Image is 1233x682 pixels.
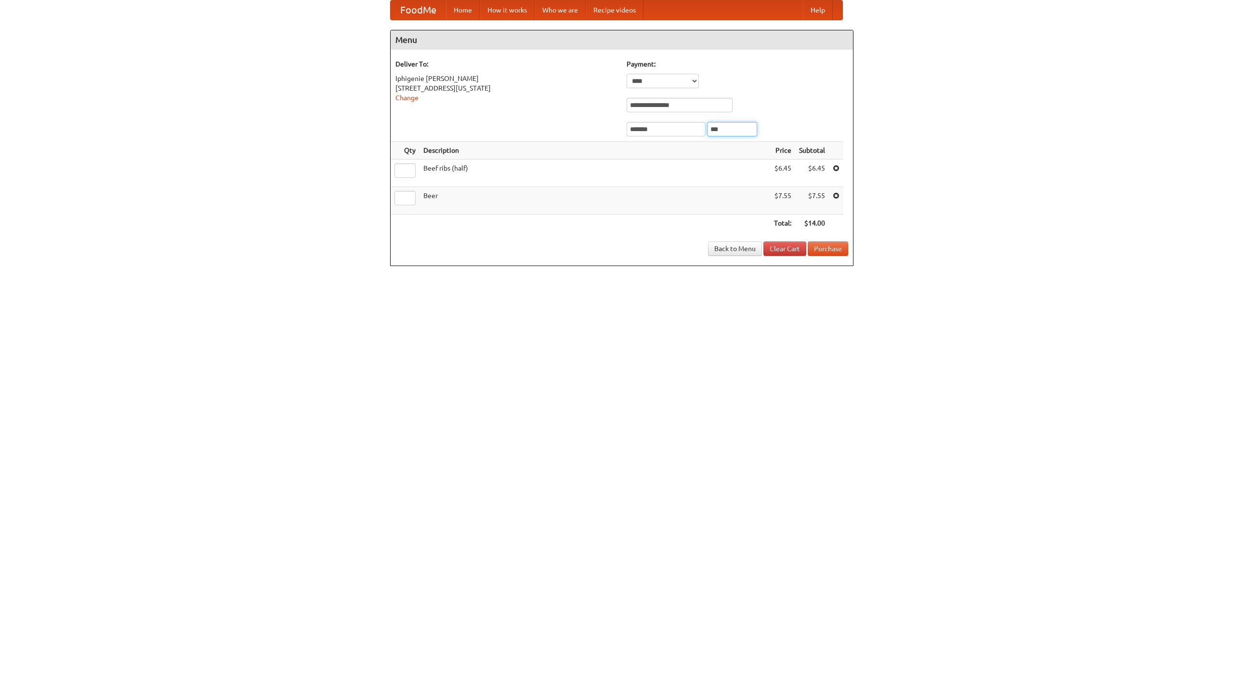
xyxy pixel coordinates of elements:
[708,241,762,256] a: Back to Menu
[795,142,829,160] th: Subtotal
[770,142,795,160] th: Price
[395,83,617,93] div: [STREET_ADDRESS][US_STATE]
[808,241,848,256] button: Purchase
[420,160,770,187] td: Beef ribs (half)
[627,59,848,69] h5: Payment:
[803,0,833,20] a: Help
[770,187,795,214] td: $7.55
[391,0,446,20] a: FoodMe
[770,160,795,187] td: $6.45
[395,94,419,102] a: Change
[391,30,853,50] h4: Menu
[395,74,617,83] div: Iphigenie [PERSON_NAME]
[446,0,480,20] a: Home
[795,160,829,187] td: $6.45
[586,0,643,20] a: Recipe videos
[535,0,586,20] a: Who we are
[770,214,795,232] th: Total:
[420,187,770,214] td: Beer
[763,241,806,256] a: Clear Cart
[391,142,420,160] th: Qty
[420,142,770,160] th: Description
[795,187,829,214] td: $7.55
[795,214,829,232] th: $14.00
[395,59,617,69] h5: Deliver To:
[480,0,535,20] a: How it works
